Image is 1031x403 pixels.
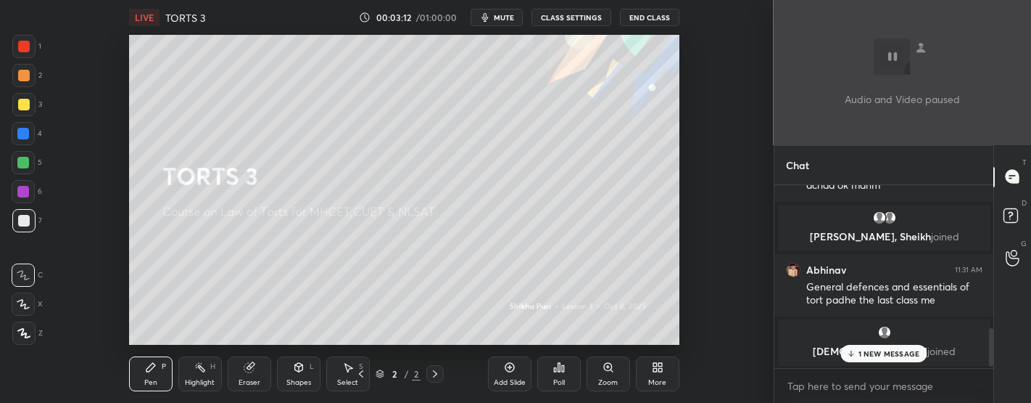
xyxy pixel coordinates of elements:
p: 1 NEW MESSAGE [858,349,920,358]
div: Pen [144,379,157,386]
img: default.png [871,211,886,225]
p: [PERSON_NAME], Sheikh [787,231,982,243]
div: 11:31 AM [955,266,982,274]
div: 1 [12,35,41,58]
div: X [12,293,43,316]
div: General defences and essentials of tort padhe the last class me [806,280,982,308]
div: 7 [12,209,42,232]
div: 2 [412,367,421,380]
div: Shapes [286,379,311,386]
div: H [210,363,215,370]
p: G [1021,238,1027,249]
h6: Abhinav [806,264,846,277]
div: 2 [387,370,402,378]
p: D [1022,198,1027,208]
div: More [648,379,666,386]
div: 5 [12,151,42,174]
div: grid [774,185,994,368]
span: joined [927,344,956,358]
div: Select [337,379,358,386]
img: default.png [877,325,891,340]
span: mute [494,12,514,23]
div: C [12,264,43,287]
button: End Class [620,9,679,26]
div: Poll [553,379,565,386]
div: LIVE [129,9,160,26]
img: eb3fd125d02749659d234ba3bc1c00e6.jpg [786,263,800,277]
div: 6 [12,180,42,203]
div: Eraser [239,379,260,386]
span: joined [930,229,958,243]
div: S [359,363,363,370]
div: Z [12,322,43,345]
button: mute [471,9,523,26]
p: Audio and Video paused [845,91,960,107]
p: Chat [774,146,821,184]
div: achaa ok manm [806,179,982,193]
p: [DEMOGRAPHIC_DATA] [787,346,982,357]
div: 3 [12,93,42,116]
div: Highlight [185,379,215,386]
div: P [162,363,166,370]
h4: TORTS 3 [165,11,205,25]
div: / [405,370,409,378]
div: Add Slide [494,379,526,386]
p: T [1022,157,1027,168]
button: CLASS SETTINGS [531,9,611,26]
div: Zoom [598,379,618,386]
div: 4 [12,122,42,145]
img: default.png [882,211,896,225]
div: L [310,363,314,370]
div: 2 [12,64,42,87]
